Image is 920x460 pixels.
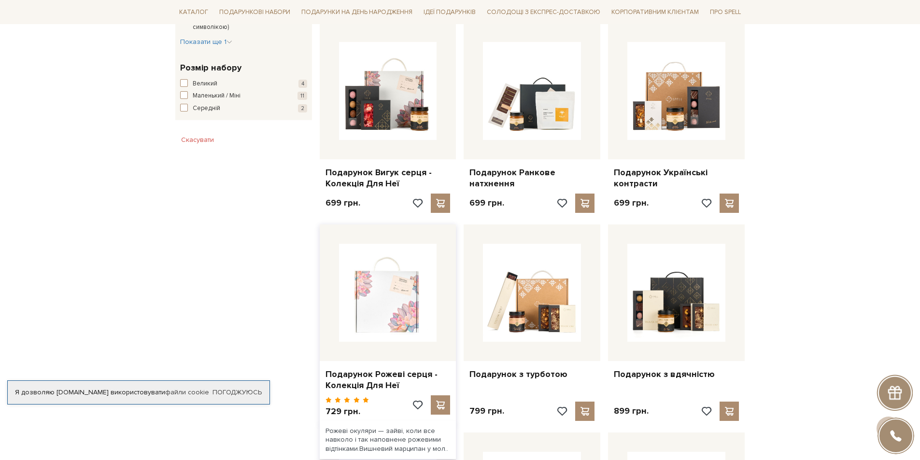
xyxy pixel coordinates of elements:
[326,369,451,391] a: Подарунок Рожеві серця - Колекція Для Неї
[212,388,262,397] a: Погоджуюсь
[180,104,307,113] button: Середній 2
[298,80,307,88] span: 4
[297,5,416,20] span: Подарунки на День народження
[614,405,649,417] p: 899 грн.
[614,197,649,209] p: 699 грн.
[175,5,212,20] span: Каталог
[326,197,360,209] p: 699 грн.
[180,37,232,47] button: Показати ще 1
[175,132,220,148] button: Скасувати
[420,5,480,20] span: Ідеї подарунків
[180,38,232,46] span: Показати ще 1
[614,369,739,380] a: Подарунок з вдячністю
[193,91,241,101] span: Маленький / Міні
[469,197,504,209] p: 699 грн.
[608,4,703,20] a: Корпоративним клієнтам
[469,405,504,417] p: 799 грн.
[298,104,307,112] span: 2
[180,61,241,74] span: Розмір набору
[193,79,217,89] span: Великий
[193,104,220,113] span: Середній
[165,388,209,396] a: файли cookie
[339,244,437,342] img: Подарунок Рожеві серця - Колекція Для Неї
[297,92,307,100] span: 11
[614,167,739,190] a: Подарунок Українські контрасти
[706,5,745,20] span: Про Spell
[483,4,604,20] a: Солодощі з експрес-доставкою
[180,79,307,89] button: Великий 4
[320,421,456,459] div: Рожеві окуляри — зайві, коли все навколо і так наповнене рожевими відтінками.Вишневий марципан у ...
[469,369,594,380] a: Подарунок з турботою
[180,91,307,101] button: Маленький / Міні 11
[215,5,294,20] span: Подарункові набори
[326,167,451,190] a: Подарунок Вигук серця - Колекція Для Неї
[326,406,369,417] p: 729 грн.
[469,167,594,190] a: Подарунок Ранкове натхнення
[8,388,269,397] div: Я дозволяю [DOMAIN_NAME] використовувати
